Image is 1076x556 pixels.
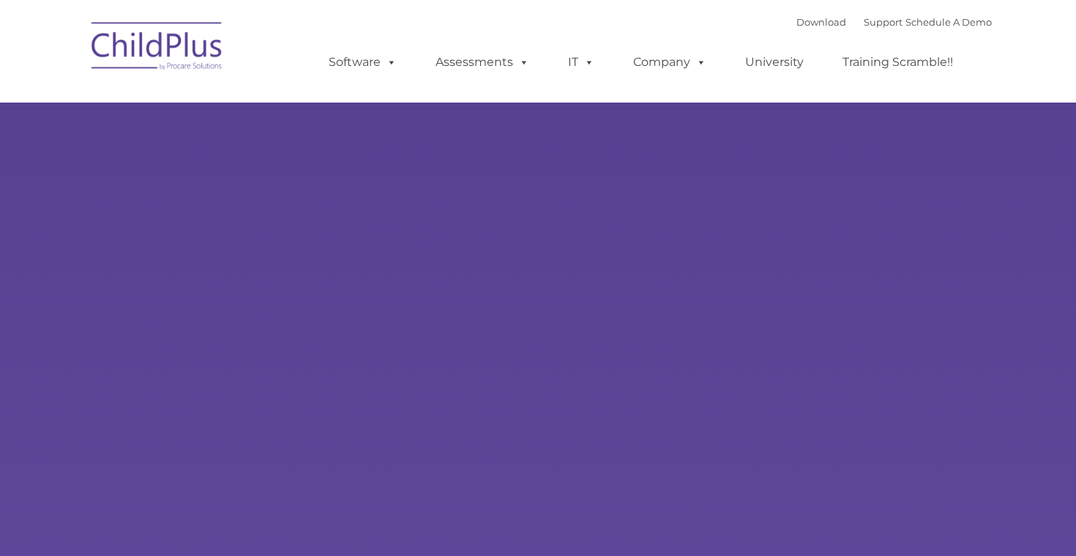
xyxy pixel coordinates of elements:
a: Company [619,48,721,77]
a: IT [553,48,609,77]
a: Schedule A Demo [905,16,992,28]
a: Assessments [421,48,544,77]
a: Training Scramble!! [828,48,968,77]
a: Software [314,48,411,77]
img: ChildPlus by Procare Solutions [84,12,231,85]
a: Support [864,16,903,28]
a: University [731,48,818,77]
a: Download [796,16,846,28]
font: | [796,16,992,28]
